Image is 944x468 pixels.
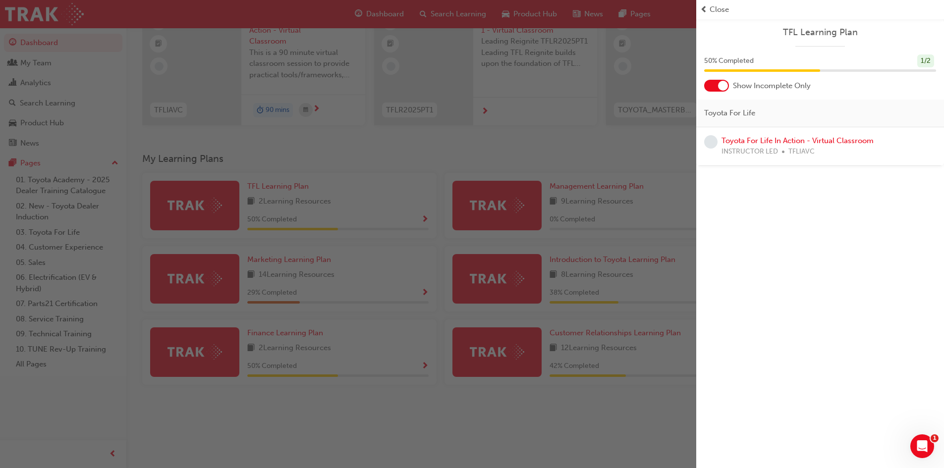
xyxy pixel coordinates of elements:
a: Toyota For Life In Action - Virtual Classroom [722,136,874,145]
button: prev-iconClose [700,4,940,15]
iframe: Intercom live chat [910,434,934,458]
span: TFLIAVC [788,146,815,157]
span: Close [710,4,729,15]
span: prev-icon [700,4,708,15]
span: Show Incomplete Only [733,80,811,92]
span: INSTRUCTOR LED [722,146,778,157]
a: TFL Learning Plan [704,27,936,38]
span: learningRecordVerb_NONE-icon [704,135,718,149]
div: 1 / 2 [917,54,934,68]
span: 50 % Completed [704,55,754,67]
span: Toyota For Life [704,107,755,119]
span: 1 [931,434,939,442]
